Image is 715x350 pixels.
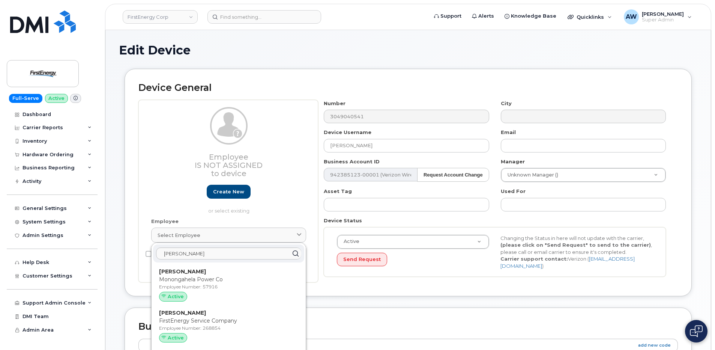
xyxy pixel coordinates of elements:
[324,217,362,224] label: Device Status
[501,168,665,182] a: Unknown Manager ()
[159,325,298,332] p: Employee Number: 268854
[151,228,306,243] a: Select employee
[207,185,251,199] a: Create new
[146,249,228,258] label: Non-employee owned device
[503,172,558,178] span: Unknown Manager ()
[159,268,206,275] strong: [PERSON_NAME]
[168,293,184,300] span: Active
[501,158,525,165] label: Manager
[500,242,651,248] strong: (please click on "Send Request" to send to the carrier)
[500,256,635,269] a: [EMAIL_ADDRESS][DOMAIN_NAME]
[638,342,671,348] a: add new code
[168,334,184,341] span: Active
[138,321,678,332] h2: Business Unit
[153,307,304,348] div: [PERSON_NAME]FirstEnergy Service CompanyEmployee Number: 268854Active
[158,232,200,239] span: Select employee
[195,161,263,170] span: Is not assigned
[211,169,246,178] span: to device
[151,207,306,214] p: or select existing
[159,276,298,284] p: Monongahela Power Co
[500,256,568,262] strong: Carrier support contact:
[690,325,703,337] img: Open chat
[424,172,483,178] strong: Request Account Change
[159,309,206,316] strong: [PERSON_NAME]
[119,44,697,57] h1: Edit Device
[337,235,489,249] a: Active
[324,188,352,195] label: Asset Tag
[501,100,512,107] label: City
[159,284,298,290] p: Employee Number: 57916
[159,317,298,325] p: FirstEnergy Service Company
[495,235,658,270] div: Changing the Status in here will not update with the carrier, , please call or email carrier to e...
[337,253,387,267] button: Send Request
[324,158,380,165] label: Business Account ID
[339,238,359,245] span: Active
[324,100,345,107] label: Number
[146,251,152,257] input: Non-employee owned device
[156,247,301,259] input: Enter name, email, or employee number
[151,153,306,178] h3: Employee
[501,129,516,136] label: Email
[153,266,304,307] div: [PERSON_NAME]Monongahela Power CoEmployee Number: 57916Active
[138,83,678,93] h2: Device General
[501,188,526,195] label: Used For
[151,218,179,225] label: Employee
[417,168,489,182] button: Request Account Change
[324,129,371,136] label: Device Username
